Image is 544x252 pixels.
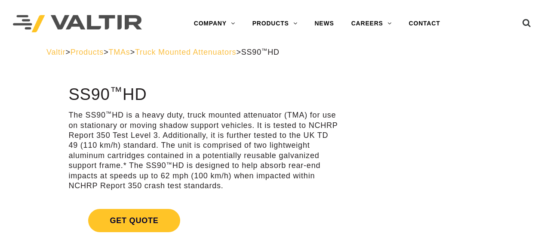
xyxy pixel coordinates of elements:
[244,15,306,32] a: PRODUCTS
[343,15,400,32] a: CAREERS
[68,86,339,104] h1: SS90 HD
[108,48,130,56] a: TMAs
[306,15,342,32] a: NEWS
[135,48,236,56] a: Truck Mounted Attenuators
[13,15,142,33] img: Valtir
[166,161,172,168] sup: ™
[106,110,112,117] sup: ™
[68,199,339,243] a: Get Quote
[71,48,104,56] a: Products
[400,15,449,32] a: CONTACT
[88,209,180,232] span: Get Quote
[241,48,280,56] span: SS90 HD
[46,47,498,57] div: > > > >
[46,48,65,56] a: Valtir
[261,47,267,54] sup: ™
[110,84,123,98] sup: ™
[68,110,339,191] p: The SS90 HD is a heavy duty, truck mounted attenuator (TMA) for use on stationary or moving shado...
[185,15,244,32] a: COMPANY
